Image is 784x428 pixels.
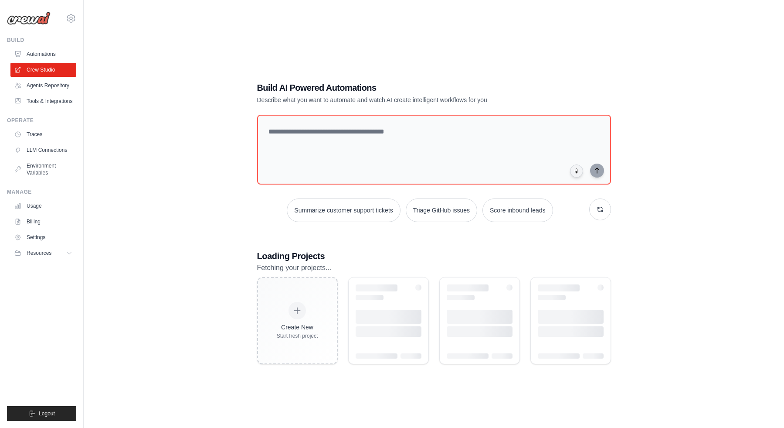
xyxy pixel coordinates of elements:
a: Tools & Integrations [10,94,76,108]
a: Crew Studio [10,63,76,77]
button: Click to speak your automation idea [570,164,583,178]
h3: Loading Projects [257,250,611,262]
a: Billing [10,215,76,229]
a: Traces [10,127,76,141]
a: Agents Repository [10,79,76,92]
button: Logout [7,406,76,421]
a: Settings [10,230,76,244]
div: Manage [7,188,76,195]
a: Environment Variables [10,159,76,180]
a: LLM Connections [10,143,76,157]
div: Start fresh project [277,332,318,339]
div: Build [7,37,76,44]
a: Automations [10,47,76,61]
div: Create New [277,323,318,332]
button: Resources [10,246,76,260]
a: Usage [10,199,76,213]
p: Describe what you want to automate and watch AI create intelligent workflows for you [257,96,550,104]
img: Logo [7,12,51,25]
button: Summarize customer support tickets [287,199,400,222]
button: Triage GitHub issues [406,199,477,222]
button: Get new suggestions [589,199,611,220]
div: Operate [7,117,76,124]
button: Score inbound leads [482,199,553,222]
span: Logout [39,410,55,417]
p: Fetching your projects... [257,262,611,274]
span: Resources [27,250,51,257]
h1: Build AI Powered Automations [257,82,550,94]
